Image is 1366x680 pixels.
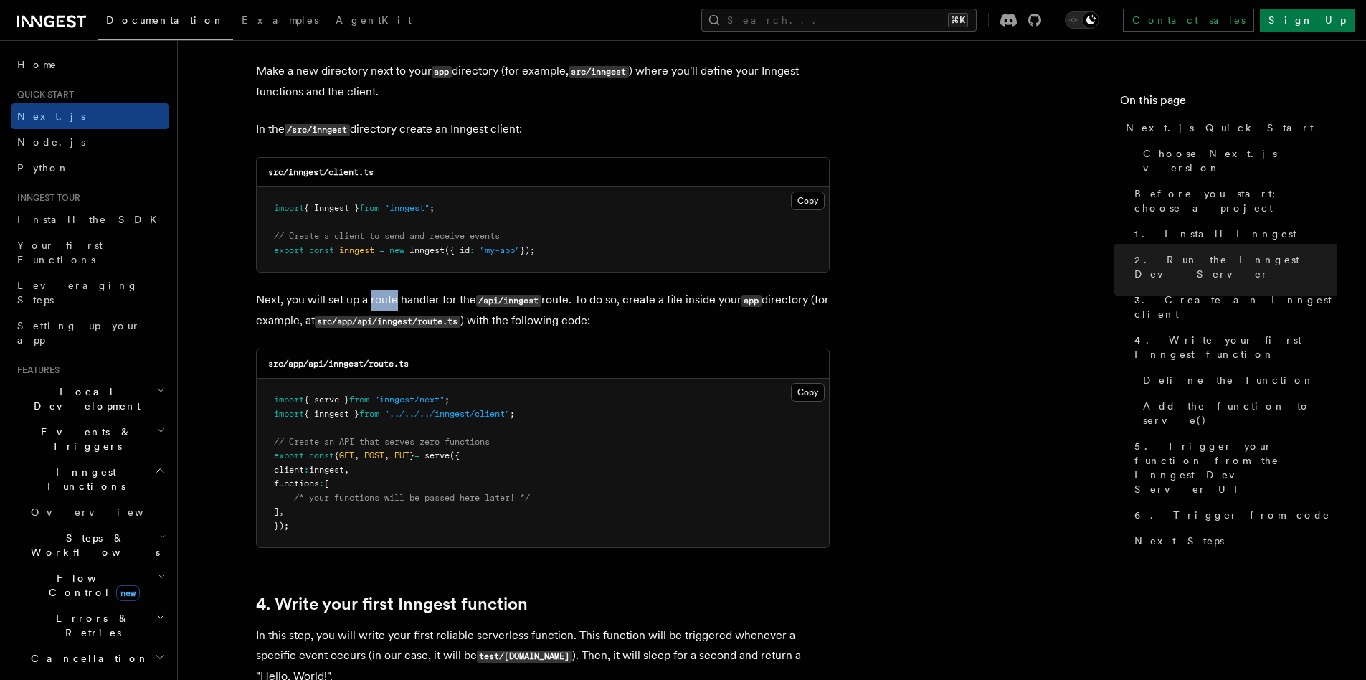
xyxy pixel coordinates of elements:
span: { inngest } [304,409,359,419]
a: Next.js Quick Start [1120,115,1337,141]
span: serve [424,450,450,461]
span: 4. Write your first Inngest function [1134,333,1337,362]
span: { [334,450,339,461]
span: Features [11,364,60,376]
a: Node.js [11,129,169,155]
h4: On this page [1120,92,1337,115]
a: Your first Functions [11,232,169,273]
a: Contact sales [1123,9,1254,32]
button: Local Development [11,379,169,419]
span: Setting up your app [17,320,141,346]
span: Overview [31,506,179,518]
span: Python [17,162,70,174]
span: ({ id [445,245,470,255]
span: Your first Functions [17,240,103,265]
span: ] [274,506,279,516]
span: ; [510,409,515,419]
span: Node.js [17,136,85,148]
span: import [274,409,304,419]
a: 5. Trigger your function from the Inngest Dev Server UI [1129,433,1337,502]
code: app [741,295,762,307]
span: Inngest [409,245,445,255]
p: In the directory create an Inngest client: [256,119,830,140]
a: Setting up your app [11,313,169,353]
span: "inngest/next" [374,395,445,405]
span: const [309,450,334,461]
span: Quick start [11,89,74,100]
span: client [274,465,304,475]
button: Errors & Retries [25,605,169,646]
a: Choose Next.js version [1137,141,1337,181]
a: Python [11,155,169,181]
code: src/inngest [569,66,629,78]
a: Next.js [11,103,169,129]
span: }); [520,245,535,255]
span: Inngest Functions [11,465,155,494]
a: Overview [25,499,169,525]
span: Flow Control [25,571,158,600]
span: Define the function [1143,373,1314,387]
span: 3. Create an Inngest client [1134,293,1337,321]
button: Search...⌘K [701,9,977,32]
span: import [274,203,304,213]
span: Errors & Retries [25,611,156,640]
a: Define the function [1137,367,1337,393]
span: // Create a client to send and receive events [274,231,500,241]
span: Choose Next.js version [1143,146,1337,175]
span: // Create an API that serves zero functions [274,437,490,447]
button: Inngest Functions [11,459,169,499]
span: export [274,245,304,255]
code: /src/inngest [285,124,350,136]
span: Install the SDK [17,214,166,225]
span: , [279,506,284,516]
span: , [384,450,389,461]
span: Leveraging Steps [17,280,138,306]
span: Home [17,57,57,72]
span: new [389,245,404,255]
span: Next Steps [1134,534,1224,548]
a: Home [11,52,169,77]
span: 1. Install Inngest [1134,227,1296,241]
code: /api/inngest [476,295,541,307]
span: = [414,450,419,461]
span: Add the function to serve() [1143,399,1337,428]
a: Next Steps [1129,528,1337,554]
code: src/app/api/inngest/route.ts [315,316,460,328]
span: Steps & Workflows [25,531,160,559]
a: 2. Run the Inngest Dev Server [1129,247,1337,287]
span: : [304,465,309,475]
span: ({ [450,450,460,461]
span: functions [274,478,319,488]
span: }); [274,521,289,531]
code: src/inngest/client.ts [268,167,374,177]
span: GET [339,450,354,461]
span: Examples [242,14,318,26]
button: Copy [791,383,825,402]
kbd: ⌘K [948,13,968,27]
a: Add the function to serve() [1137,393,1337,433]
span: } [409,450,414,461]
span: , [354,450,359,461]
button: Copy [791,192,825,210]
code: src/app/api/inngest/route.ts [268,359,409,369]
a: Install the SDK [11,207,169,232]
span: from [359,409,379,419]
span: Events & Triggers [11,425,156,453]
span: Before you start: choose a project [1134,186,1337,215]
span: = [379,245,384,255]
a: Documentation [98,4,233,40]
span: ; [430,203,435,213]
span: [ [324,478,329,488]
a: 4. Write your first Inngest function [256,594,528,614]
span: Documentation [106,14,224,26]
span: from [349,395,369,405]
span: new [116,585,140,601]
span: { serve } [304,395,349,405]
button: Events & Triggers [11,419,169,459]
a: 3. Create an Inngest client [1129,287,1337,327]
span: 6. Trigger from code [1134,508,1330,522]
p: Make a new directory next to your directory (for example, ) where you'll define your Inngest func... [256,61,830,102]
a: AgentKit [327,4,420,39]
span: { Inngest } [304,203,359,213]
span: : [470,245,475,255]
